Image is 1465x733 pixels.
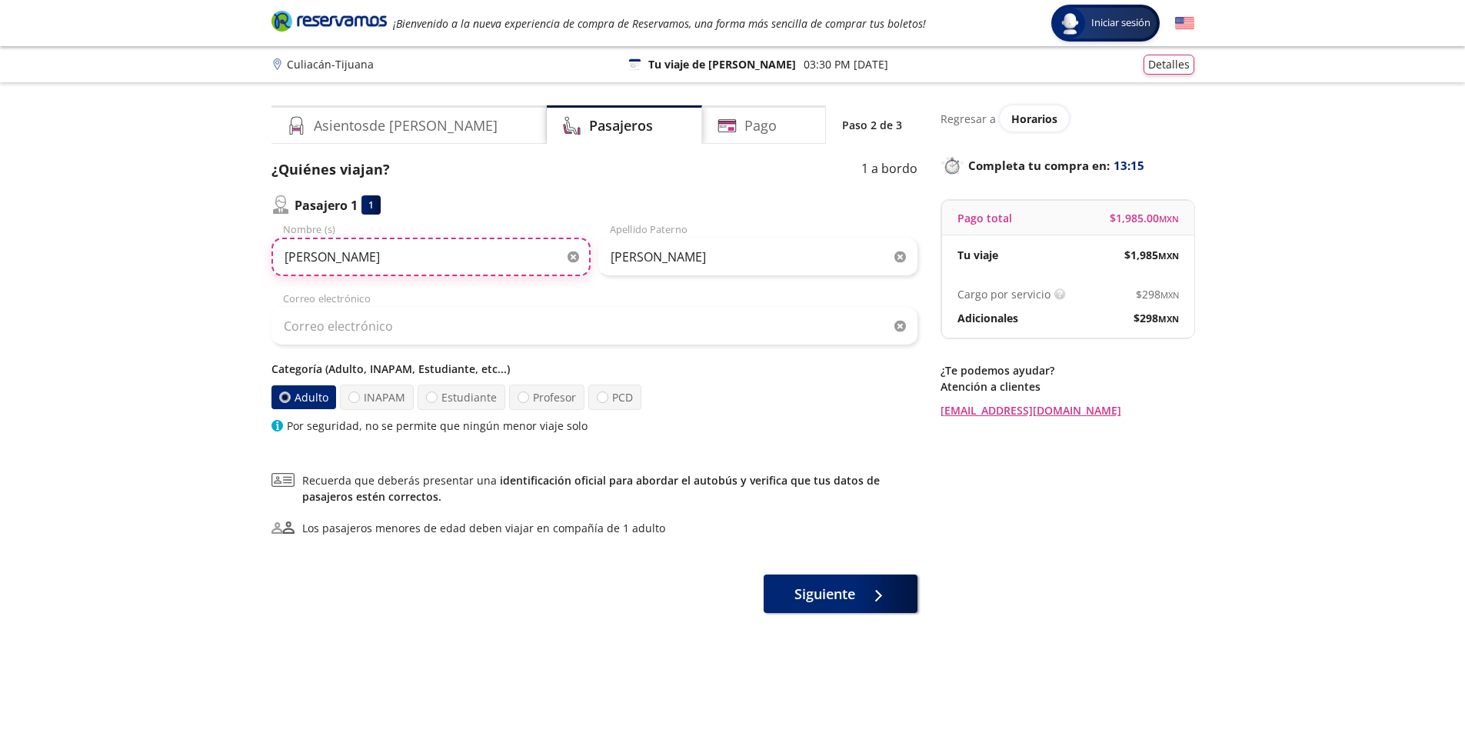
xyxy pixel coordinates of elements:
a: identificación oficial para abordar el autobús y verifica que tus datos de pasajeros estén correc... [302,473,880,504]
span: 13:15 [1114,157,1144,175]
span: Iniciar sesión [1085,15,1157,31]
span: $ 298 [1134,310,1179,326]
input: Apellido Paterno [598,238,917,276]
a: Brand Logo [271,9,387,37]
button: Detalles [1144,55,1194,75]
label: INAPAM [340,385,414,410]
p: ¿Te podemos ayudar? [941,362,1194,378]
p: Por seguridad, no se permite que ningún menor viaje solo [287,418,588,434]
em: ¡Bienvenido a la nueva experiencia de compra de Reservamos, una forma más sencilla de comprar tus... [393,16,926,31]
p: Pasajero 1 [295,196,358,215]
div: 1 [361,195,381,215]
h4: Pasajeros [589,115,653,136]
p: Categoría (Adulto, INAPAM, Estudiante, etc...) [271,361,917,377]
p: 03:30 PM [DATE] [804,56,888,72]
span: Horarios [1011,112,1057,126]
p: Adicionales [957,310,1018,326]
label: PCD [588,385,641,410]
span: Siguiente [794,584,855,605]
span: $ 298 [1136,286,1179,302]
p: Tu viaje de [PERSON_NAME] [648,56,796,72]
small: MXN [1158,250,1179,262]
span: $ 1,985.00 [1110,210,1179,226]
small: MXN [1158,313,1179,325]
p: Pago total [957,210,1012,226]
div: Regresar a ver horarios [941,105,1194,132]
small: MXN [1159,213,1179,225]
button: English [1175,14,1194,33]
h4: Asientos de [PERSON_NAME] [314,115,498,136]
p: Cargo por servicio [957,286,1050,302]
h4: Pago [744,115,777,136]
label: Estudiante [418,385,505,410]
p: Regresar a [941,111,996,127]
label: Profesor [509,385,584,410]
span: Recuerda que deberás presentar una [302,472,917,505]
input: Nombre (s) [271,238,591,276]
i: Brand Logo [271,9,387,32]
input: Correo electrónico [271,307,917,345]
label: Adulto [271,385,336,409]
div: Los pasajeros menores de edad deben viajar en compañía de 1 adulto [302,520,665,536]
small: MXN [1160,289,1179,301]
button: Siguiente [764,575,917,613]
p: Atención a clientes [941,378,1194,395]
p: Tu viaje [957,247,998,263]
span: $ 1,985 [1124,247,1179,263]
p: Completa tu compra en : [941,155,1194,176]
p: ¿Quiénes viajan? [271,159,390,180]
p: Paso 2 de 3 [842,117,902,133]
p: Culiacán - Tijuana [287,56,374,72]
p: 1 a bordo [861,159,917,180]
a: [EMAIL_ADDRESS][DOMAIN_NAME] [941,402,1194,418]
